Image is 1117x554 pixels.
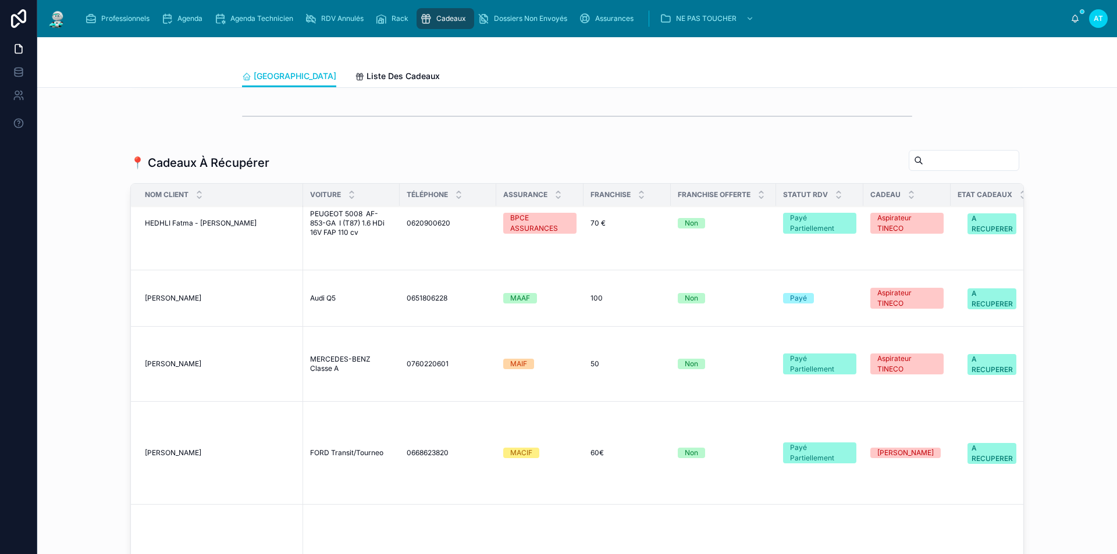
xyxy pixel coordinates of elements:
span: [GEOGRAPHIC_DATA] [254,70,336,82]
span: Professionnels [101,14,150,23]
a: Professionnels [81,8,158,29]
span: RDV Annulés [321,14,364,23]
a: [PERSON_NAME] [145,448,296,458]
a: Payé Partiellement [783,213,856,234]
a: Non [678,293,769,303]
span: 70 € [590,219,606,228]
a: Select Button [958,437,1040,469]
a: Select Button [958,282,1040,314]
span: Audi Q5 [310,294,336,303]
span: 100 [590,294,603,303]
span: NE PAS TOUCHER [676,14,737,23]
div: MACIF [510,448,532,458]
div: [PERSON_NAME] [877,448,934,458]
span: [PERSON_NAME] [145,359,201,369]
div: Payé Partiellement [790,442,849,463]
span: Assurances [595,14,634,23]
a: Aspirateur TINECO [870,353,944,374]
a: Cadeaux [417,8,474,29]
span: Franchise [590,190,631,199]
div: Aspirateur TINECO [877,213,937,234]
span: [PERSON_NAME] [145,294,201,303]
a: Select Button [958,207,1040,240]
span: 60€ [590,448,604,458]
a: HEDHLI Fatma - [PERSON_NAME] [145,219,296,228]
span: Statut RDV [783,190,828,199]
span: Agenda Technicien [230,14,293,23]
button: Select Button [958,283,1040,314]
span: [PERSON_NAME] [145,448,201,458]
a: 0651806228 [407,294,489,303]
a: 70 € [590,219,664,228]
a: Payé Partiellement [783,442,856,463]
a: Non [678,448,769,458]
div: BPCE ASSURANCES [510,213,570,234]
a: Audi Q5 [310,294,393,303]
a: 100 [590,294,664,303]
div: Payé Partiellement [790,353,849,374]
a: Assurances [575,8,642,29]
span: 50 [590,359,599,369]
a: Non [678,218,769,228]
a: [GEOGRAPHIC_DATA] [242,66,336,88]
span: Assurance [503,190,547,199]
span: Cadeaux [436,14,466,23]
span: 0620900620 [407,219,450,228]
a: 0668623820 [407,448,489,458]
span: Agenda [177,14,202,23]
span: Téléphone [407,190,448,199]
span: Etat Cadeaux [958,190,1012,199]
span: Nom Client [145,190,188,199]
a: FORD Transit/Tourneo [310,448,393,458]
a: Aspirateur TINECO [870,213,944,234]
div: Payé [790,293,807,303]
h1: 📍 Cadeaux À Récupérer [130,155,269,171]
button: Select Button [958,437,1040,469]
a: MACIF [503,448,577,458]
button: Select Button [958,348,1040,380]
a: Agenda [158,8,211,29]
a: Aspirateur TINECO [870,288,944,309]
span: 0651806228 [407,294,447,303]
span: AT [1094,14,1103,23]
a: Liste Des Cadeaux [355,66,440,89]
div: A RECUPERER [972,443,1013,464]
div: MAAF [510,293,530,303]
a: MAIF [503,359,577,369]
a: RDV Annulés [301,8,372,29]
a: Payé [783,293,856,303]
a: Rack [372,8,417,29]
a: 60€ [590,448,664,458]
span: Dossiers Non Envoyés [494,14,567,23]
span: Cadeau [870,190,901,199]
div: Non [685,293,698,303]
div: Non [685,218,698,228]
div: Aspirateur TINECO [877,353,937,374]
a: Non [678,359,769,369]
span: Liste Des Cadeaux [367,70,440,82]
img: App logo [47,9,67,28]
a: 50 [590,359,664,369]
div: Payé Partiellement [790,213,849,234]
span: HEDHLI Fatma - [PERSON_NAME] [145,219,257,228]
a: MAAF [503,293,577,303]
span: 0668623820 [407,448,449,458]
button: Select Button [958,208,1040,239]
div: A RECUPERER [972,354,1013,375]
a: Select Button [958,348,1040,380]
a: [PERSON_NAME] [145,294,296,303]
a: PEUGEOT 5008 AF-853-GA I (T87) 1.6 HDi 16V FAP 110 cv [310,209,393,237]
a: [PERSON_NAME] [145,359,296,369]
a: [PERSON_NAME] [870,448,944,458]
span: Franchise Offerte [678,190,750,199]
span: FORD Transit/Tourneo [310,448,383,458]
a: MERCEDES-BENZ Classe A [310,355,393,373]
span: Voiture [310,190,341,199]
a: Agenda Technicien [211,8,301,29]
div: MAIF [510,359,527,369]
div: scrollable content [77,6,1070,31]
a: Dossiers Non Envoyés [474,8,575,29]
span: 0760220601 [407,359,449,369]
